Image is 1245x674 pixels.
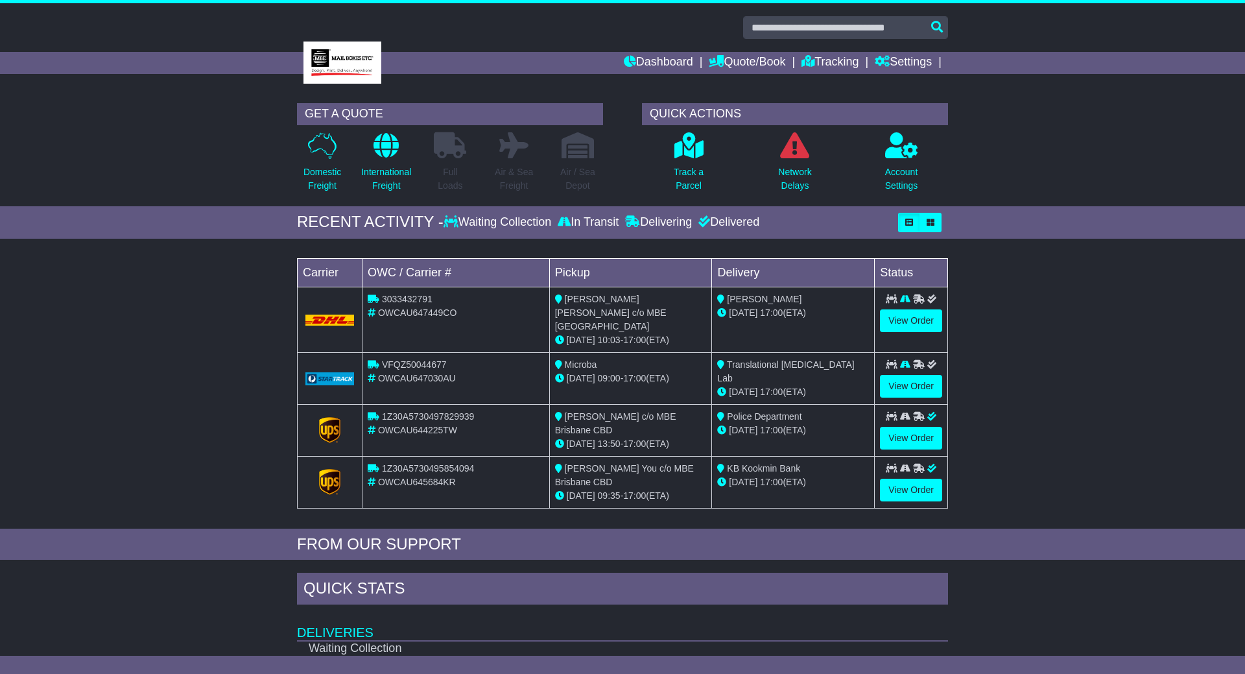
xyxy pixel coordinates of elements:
[880,375,942,398] a: View Order
[361,132,412,200] a: InternationalFreight
[624,52,693,74] a: Dashboard
[297,213,444,232] div: RECENT ACTIVITY -
[729,425,757,435] span: [DATE]
[297,535,948,554] div: FROM OUR SUPPORT
[378,425,457,435] span: OWCAU644225TW
[298,258,362,287] td: Carrier
[673,132,704,200] a: Track aParcel
[555,372,707,385] div: - (ETA)
[880,479,942,501] a: View Order
[297,103,603,125] div: GET A QUOTE
[305,315,354,325] img: DHL.png
[760,387,783,397] span: 17:00
[444,215,554,230] div: Waiting Collection
[727,463,800,474] span: KB Kookmin Bank
[885,165,918,193] p: Account Settings
[319,469,341,495] img: GetCarrierServiceLogo
[598,490,621,501] span: 09:35
[880,309,942,332] a: View Order
[623,335,646,345] span: 17:00
[777,132,812,200] a: NetworkDelays
[717,385,869,399] div: (ETA)
[880,427,942,450] a: View Order
[378,307,456,318] span: OWCAU647449CO
[760,307,783,318] span: 17:00
[297,608,948,641] td: Deliveries
[361,165,411,193] p: International Freight
[555,333,707,347] div: - (ETA)
[875,258,948,287] td: Status
[727,411,801,422] span: Police Department
[717,359,854,383] span: Translational [MEDICAL_DATA] Lab
[729,387,757,397] span: [DATE]
[623,373,646,383] span: 17:00
[567,335,595,345] span: [DATE]
[717,424,869,437] div: (ETA)
[778,165,811,193] p: Network Delays
[297,573,948,608] div: Quick Stats
[623,490,646,501] span: 17:00
[760,477,783,487] span: 17:00
[555,437,707,451] div: - (ETA)
[567,373,595,383] span: [DATE]
[305,372,354,385] img: GetCarrierServiceLogo
[801,52,859,74] a: Tracking
[565,359,597,370] span: Microba
[717,475,869,489] div: (ETA)
[642,103,948,125] div: QUICK ACTIONS
[549,258,712,287] td: Pickup
[598,335,621,345] span: 10:03
[674,165,704,193] p: Track a Parcel
[598,439,621,449] span: 13:50
[495,165,533,193] p: Air & Sea Freight
[760,425,783,435] span: 17:00
[623,439,646,449] span: 17:00
[567,439,595,449] span: [DATE]
[378,373,456,383] span: OWCAU647030AU
[362,258,550,287] td: OWC / Carrier #
[319,417,341,443] img: GetCarrierServiceLogo
[382,411,474,422] span: 1Z30A5730497829939
[378,477,456,487] span: OWCAU645684KR
[555,489,707,503] div: - (ETA)
[303,42,381,84] img: MBE Brisbane CBD
[560,165,595,193] p: Air / Sea Depot
[297,641,802,656] td: Waiting Collection
[729,477,757,487] span: [DATE]
[382,463,474,474] span: 1Z30A5730495854094
[554,215,622,230] div: In Transit
[729,307,757,318] span: [DATE]
[884,132,919,200] a: AccountSettings
[382,359,447,370] span: VFQZ50044677
[434,165,466,193] p: Full Loads
[555,463,694,487] span: [PERSON_NAME] You c/o MBE Brisbane CBD
[303,132,342,200] a: DomesticFreight
[717,306,869,320] div: (ETA)
[598,373,621,383] span: 09:00
[695,215,759,230] div: Delivered
[555,294,667,331] span: [PERSON_NAME] [PERSON_NAME] c/o MBE [GEOGRAPHIC_DATA]
[875,52,932,74] a: Settings
[567,490,595,501] span: [DATE]
[555,411,676,435] span: [PERSON_NAME] c/o MBE Brisbane CBD
[727,294,801,304] span: [PERSON_NAME]
[303,165,341,193] p: Domestic Freight
[622,215,695,230] div: Delivering
[709,52,785,74] a: Quote/Book
[382,294,433,304] span: 3033432791
[712,258,875,287] td: Delivery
